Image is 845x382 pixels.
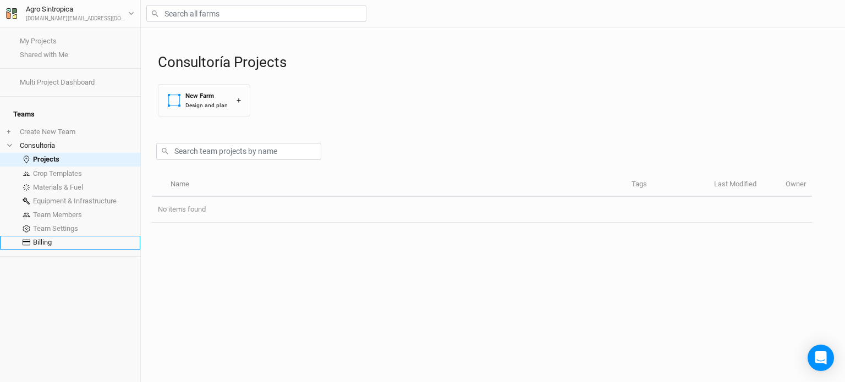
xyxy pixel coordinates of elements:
button: New FarmDesign and plan+ [158,84,250,117]
h4: Teams [7,103,134,125]
h1: Consultoría Projects [158,54,834,71]
th: Tags [625,173,708,197]
th: Last Modified [708,173,780,197]
td: No items found [152,197,812,223]
div: Design and plan [185,101,228,109]
div: [DOMAIN_NAME][EMAIL_ADDRESS][DOMAIN_NAME] [26,15,128,23]
div: Agro Sintropica [26,4,128,15]
input: Search all farms [146,5,366,22]
th: Name [164,173,625,197]
div: + [237,95,241,106]
input: Search team projects by name [156,143,321,160]
div: New Farm [185,91,228,101]
th: Owner [780,173,812,197]
div: Open Intercom Messenger [808,345,834,371]
button: Agro Sintropica[DOMAIN_NAME][EMAIL_ADDRESS][DOMAIN_NAME] [6,3,135,23]
span: + [7,128,10,136]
